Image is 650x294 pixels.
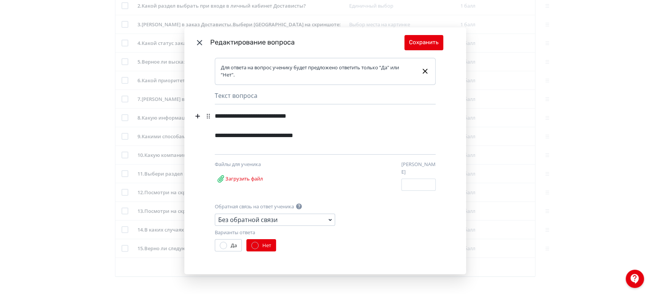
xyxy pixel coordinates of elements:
label: Варианты ответа [215,229,255,236]
div: Редактирование вопроса [210,37,404,48]
div: Да [231,242,237,249]
div: Для ответа на вопрос ученику будет предложено ответить только “Да" или “Нет". [221,64,415,79]
div: Без обратной связи [218,215,278,224]
div: Файлы для ученика [215,161,295,168]
div: Modal [184,27,466,275]
div: Нет [262,242,271,249]
button: Сохранить [404,35,443,50]
div: Текст вопроса [215,91,436,104]
label: [PERSON_NAME] [401,161,436,176]
label: Обратная связь на ответ ученика [215,203,294,211]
